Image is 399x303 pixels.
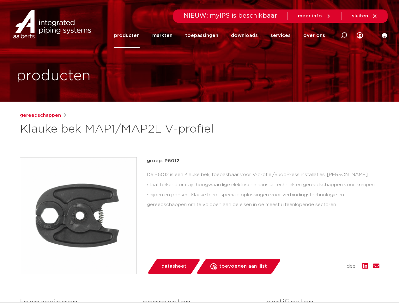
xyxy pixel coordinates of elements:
h1: producten [16,66,91,86]
div: De P6012 is een Klauke bek, toepasbaar voor V-profiel/SudoPress installaties. [PERSON_NAME] staat... [147,170,379,210]
span: datasheet [161,261,186,271]
nav: Menu [114,23,325,48]
a: datasheet [147,259,201,274]
span: toevoegen aan lijst [219,261,267,271]
span: NIEUW: myIPS is beschikbaar [184,13,277,19]
img: Product Image for Klauke bek MAP1/MAP2L V-profiel [20,157,136,274]
a: over ons [303,23,325,48]
h1: Klauke bek MAP1/MAP2L V-profiel [20,122,257,137]
a: gereedschappen [20,112,61,119]
span: deel: [347,263,357,270]
a: markten [152,23,172,48]
a: toepassingen [185,23,218,48]
span: meer info [298,14,322,18]
a: sluiten [352,13,378,19]
a: downloads [231,23,258,48]
a: services [270,23,291,48]
span: sluiten [352,14,368,18]
a: producten [114,23,140,48]
a: meer info [298,13,331,19]
p: groep: P6012 [147,157,379,165]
